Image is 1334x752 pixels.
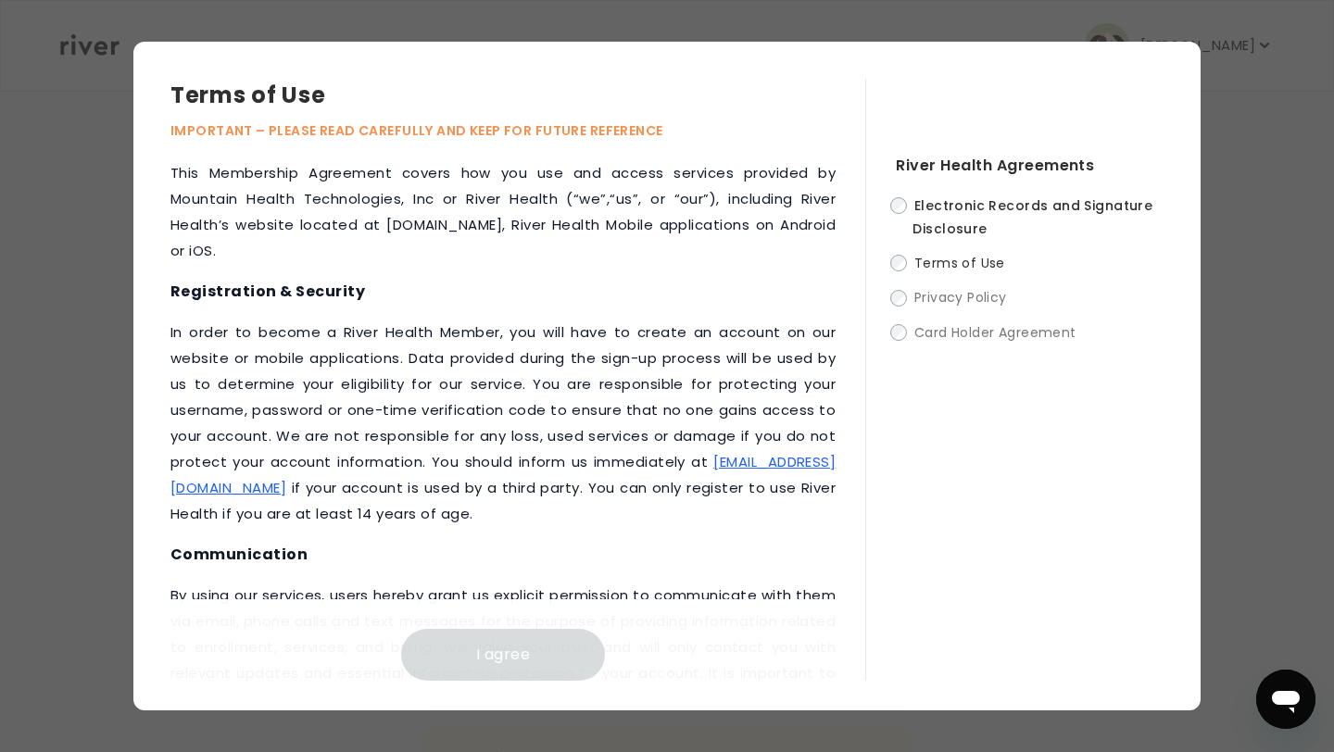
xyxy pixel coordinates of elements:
span: Electronic Records and Signature Disclosure [912,196,1152,238]
h4: Registration & Security [170,279,836,305]
span: Card Holder Agreement [914,323,1076,342]
h3: Terms of Use [170,79,865,112]
span: Terms of Use [914,254,1005,272]
p: IMPORTANT – PLEASE READ CAREFULLY AND KEEP FOR FUTURE REFERENCE [170,119,865,142]
p: This Membership Agreement covers how you use and access services provided by Mountain Health Tech... [170,160,836,264]
h4: River Health Agreements [896,153,1164,179]
h4: Communication [170,542,836,568]
button: I agree [401,629,605,681]
p: ‍In order to become a River Health Member, you will have to create an account on our website or m... [170,320,836,527]
iframe: Button to launch messaging window [1256,670,1315,729]
span: Privacy Policy [914,289,1007,307]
